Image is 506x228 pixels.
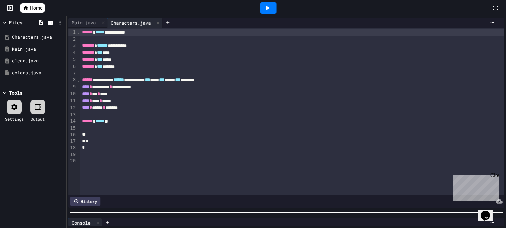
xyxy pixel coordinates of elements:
[68,56,77,63] div: 5
[30,5,42,11] span: Home
[3,3,46,42] div: Chat with us now!Close
[20,3,45,13] a: Home
[68,70,77,77] div: 7
[451,172,499,201] iframe: chat widget
[12,70,64,76] div: colors.java
[68,84,77,91] div: 9
[68,29,77,36] div: 1
[68,219,94,226] div: Console
[12,58,64,64] div: clear.java
[68,105,77,112] div: 12
[478,201,499,221] iframe: chat widget
[68,138,77,145] div: 17
[68,91,77,98] div: 10
[68,77,77,84] div: 8
[107,19,154,26] div: Characters.java
[68,36,77,43] div: 2
[68,118,77,125] div: 14
[68,132,77,138] div: 16
[68,98,77,105] div: 11
[70,197,100,206] div: History
[68,145,77,151] div: 18
[9,19,22,26] div: Files
[68,151,77,158] div: 19
[68,19,99,26] div: Main.java
[5,116,24,122] div: Settings
[68,112,77,118] div: 13
[9,89,22,96] div: Tools
[31,116,45,122] div: Output
[77,29,80,35] span: Fold line
[77,77,80,83] span: Fold line
[68,125,77,132] div: 15
[68,158,77,164] div: 20
[68,218,102,228] div: Console
[12,34,64,41] div: Characters.java
[12,46,64,53] div: Main.java
[68,49,77,56] div: 4
[68,18,107,28] div: Main.java
[107,18,162,28] div: Characters.java
[68,63,77,70] div: 6
[68,42,77,49] div: 3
